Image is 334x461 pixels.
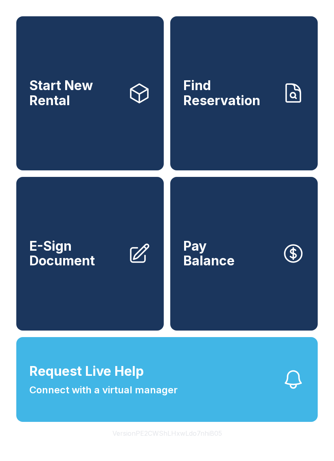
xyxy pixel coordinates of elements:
span: Connect with a virtual manager [29,383,178,397]
span: Pay Balance [183,239,235,269]
a: PayBalance [170,177,318,331]
a: Start New Rental [16,16,164,170]
span: Find Reservation [183,78,275,108]
button: Request Live HelpConnect with a virtual manager [16,337,318,422]
a: Find Reservation [170,16,318,170]
button: VersionPE2CWShLHxwLdo7nhiB05 [106,422,229,445]
span: E-Sign Document [29,239,121,269]
span: Start New Rental [29,78,121,108]
a: E-Sign Document [16,177,164,331]
span: Request Live Help [29,362,144,381]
